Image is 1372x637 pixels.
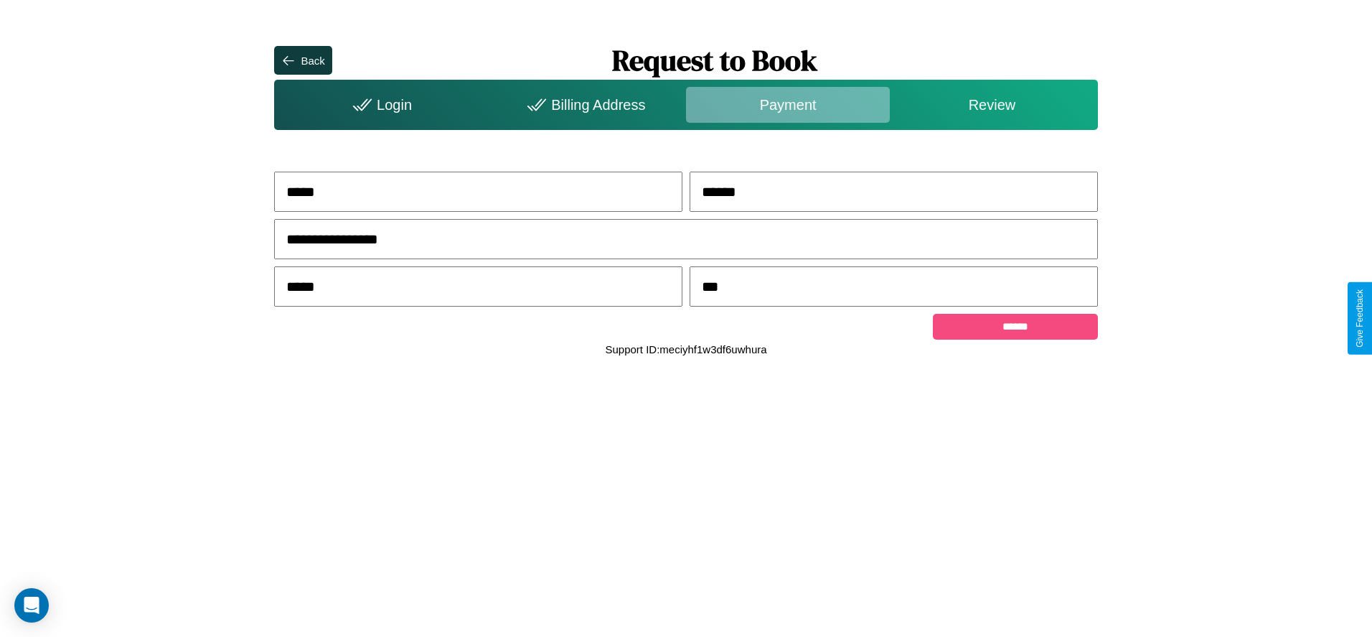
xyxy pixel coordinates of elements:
div: Review [890,87,1094,123]
div: Login [278,87,481,123]
p: Support ID: meciyhf1w3df6uwhura [605,340,766,359]
div: Open Intercom Messenger [14,588,49,623]
div: Back [301,55,324,67]
div: Payment [686,87,890,123]
div: Give Feedback [1355,289,1365,348]
div: Billing Address [482,87,686,123]
button: Back [274,46,332,75]
h1: Request to Book [332,41,1098,80]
